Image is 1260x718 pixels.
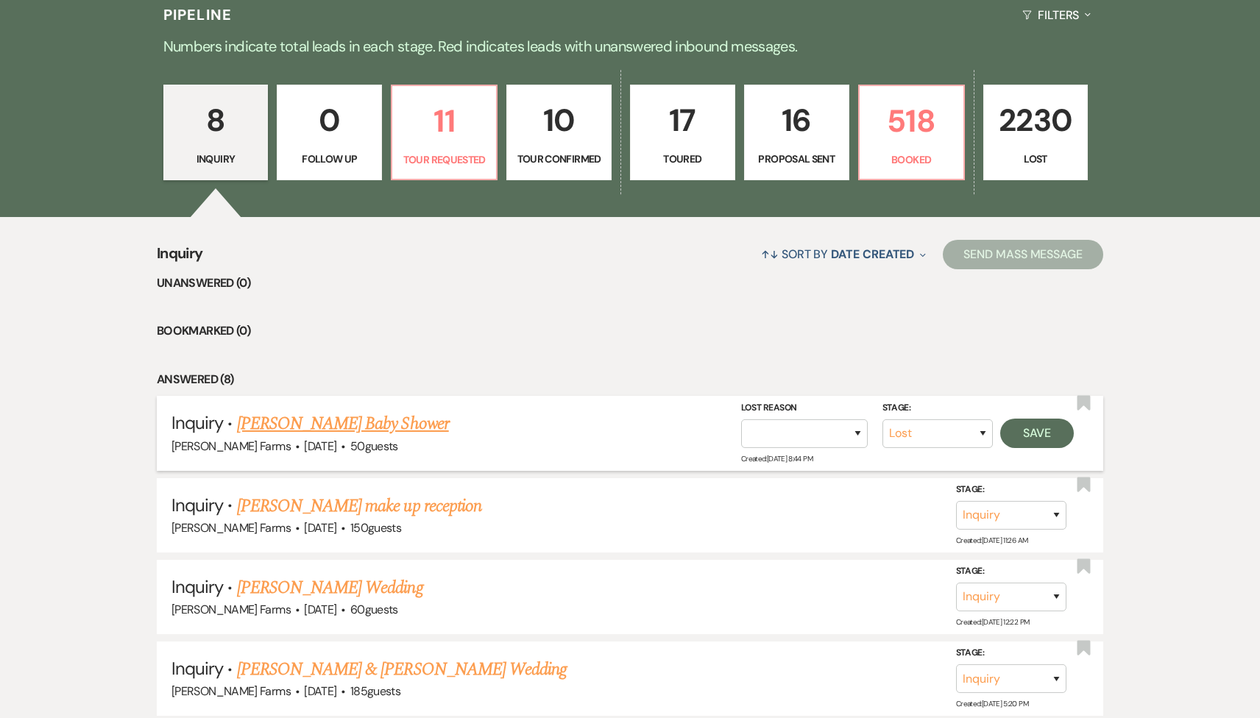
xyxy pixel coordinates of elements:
button: Sort By Date Created [755,235,932,274]
span: Created: [DATE] 12:22 PM [956,617,1029,627]
span: Date Created [831,246,914,262]
a: [PERSON_NAME] & [PERSON_NAME] Wedding [237,656,567,683]
p: Inquiry [173,151,259,167]
li: Bookmarked (0) [157,321,1103,341]
a: [PERSON_NAME] make up reception [237,493,481,519]
span: [PERSON_NAME] Farms [171,683,291,699]
a: 0Follow Up [277,85,382,180]
label: Stage: [956,564,1066,580]
span: Created: [DATE] 5:20 PM [956,699,1028,708]
p: 10 [516,96,602,145]
span: [DATE] [304,683,336,699]
span: Inquiry [171,494,223,516]
p: Lost [993,151,1079,167]
span: [DATE] [304,438,336,454]
a: 11Tour Requested [391,85,498,180]
button: Save [1000,418,1074,447]
p: 11 [401,96,487,146]
span: 50 guests [350,438,398,454]
span: ↑↓ [761,246,779,262]
span: [PERSON_NAME] Farms [171,602,291,617]
p: 8 [173,96,259,145]
li: Unanswered (0) [157,274,1103,293]
a: 518Booked [858,85,965,180]
a: 16Proposal Sent [744,85,849,180]
p: 518 [868,96,955,146]
p: 16 [754,96,840,145]
span: [DATE] [304,520,336,536]
a: 2230Lost [983,85,1089,180]
button: Send Mass Message [943,240,1103,269]
a: 10Tour Confirmed [506,85,612,180]
a: 8Inquiry [163,85,269,180]
span: Inquiry [157,242,203,274]
p: 0 [286,96,372,145]
label: Stage: [956,645,1066,661]
p: Tour Confirmed [516,151,602,167]
span: 185 guests [350,683,400,699]
li: Answered (8) [157,370,1103,389]
p: Toured [640,151,726,167]
p: 2230 [993,96,1079,145]
span: [PERSON_NAME] Farms [171,520,291,536]
span: Created: [DATE] 11:26 AM [956,536,1027,545]
label: Lost Reason [741,400,868,416]
span: [DATE] [304,602,336,617]
a: 17Toured [630,85,735,180]
p: Follow Up [286,151,372,167]
p: 17 [640,96,726,145]
span: 150 guests [350,520,401,536]
label: Stage: [956,482,1066,498]
a: [PERSON_NAME] Wedding [237,575,423,601]
p: Tour Requested [401,152,487,168]
span: [PERSON_NAME] Farms [171,438,291,454]
p: Numbers indicate total leads in each stage. Red indicates leads with unanswered inbound messages. [100,35,1160,58]
span: Inquiry [171,575,223,598]
h3: Pipeline [163,4,233,25]
span: Created: [DATE] 8:44 PM [741,453,813,463]
label: Stage: [882,400,993,416]
span: Inquiry [171,657,223,680]
p: Proposal Sent [754,151,840,167]
p: Booked [868,152,955,168]
span: Inquiry [171,411,223,434]
a: [PERSON_NAME] Baby Shower [237,410,449,437]
span: 60 guests [350,602,398,617]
